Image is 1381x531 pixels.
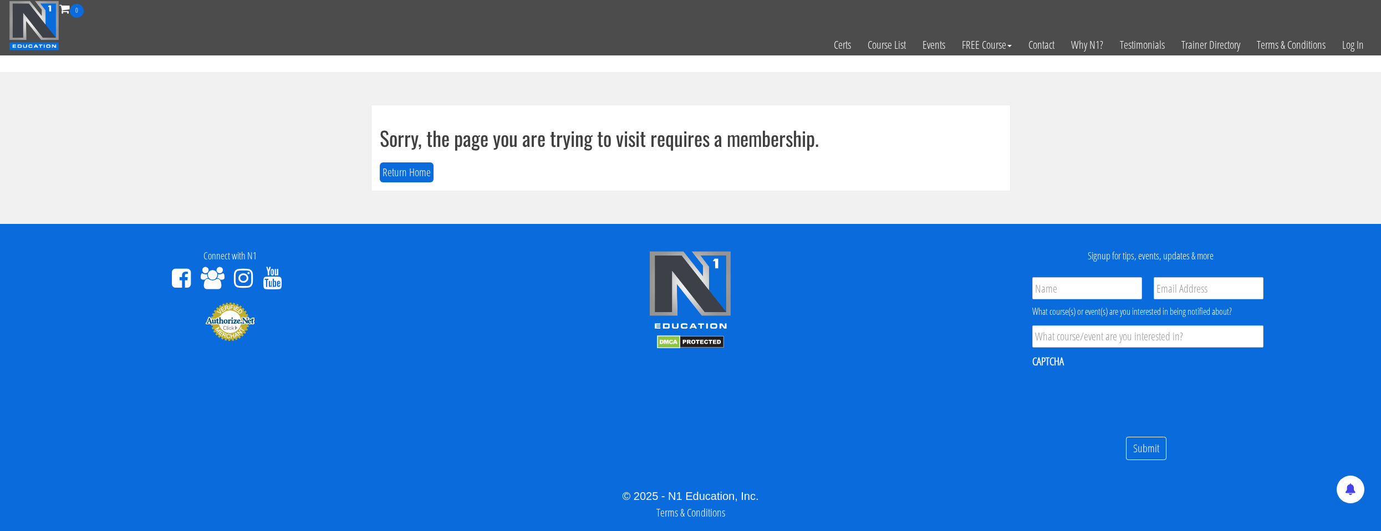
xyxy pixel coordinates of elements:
[380,162,434,183] button: Return Home
[914,18,954,72] a: Events
[1032,325,1263,348] input: What course/event are you interested in?
[1032,277,1142,299] input: Name
[1020,18,1063,72] a: Contact
[954,18,1020,72] a: FREE Course
[1032,305,1263,318] div: What course(s) or event(s) are you interested in being notified about?
[8,488,1373,504] div: © 2025 - N1 Education, Inc.
[656,505,725,520] a: Terms & Conditions
[1334,18,1372,72] a: Log In
[825,18,859,72] a: Certs
[59,1,84,16] a: 0
[1032,376,1201,419] iframe: reCAPTCHA
[70,4,84,18] span: 0
[205,302,255,341] img: Authorize.Net Merchant - Click to Verify
[1173,18,1248,72] a: Trainer Directory
[657,335,724,349] img: DMCA.com Protection Status
[649,251,732,333] img: n1-edu-logo
[1126,437,1166,461] input: Submit
[1248,18,1334,72] a: Terms & Conditions
[380,127,1002,149] h1: Sorry, the page you are trying to visit requires a membership.
[8,251,452,262] h4: Connect with N1
[859,18,914,72] a: Course List
[1063,18,1112,72] a: Why N1?
[1154,277,1263,299] input: Email Address
[929,251,1373,262] h4: Signup for tips, events, updates & more
[1032,354,1064,369] label: CAPTCHA
[9,1,59,50] img: n1-education
[1112,18,1173,72] a: Testimonials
